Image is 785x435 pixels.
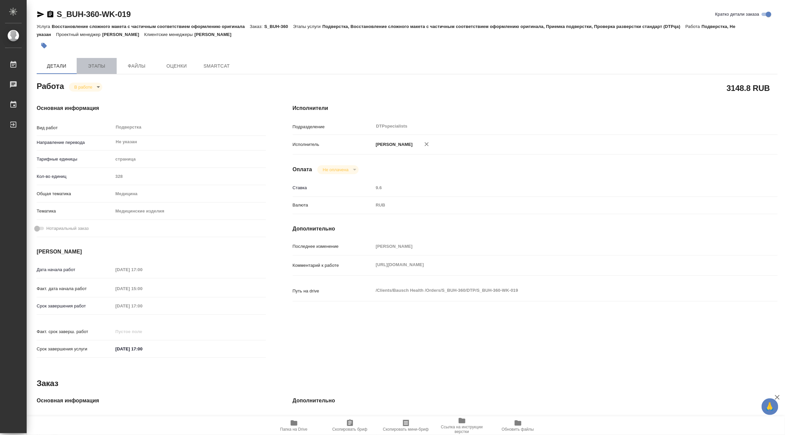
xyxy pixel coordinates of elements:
[37,38,51,53] button: Добавить тэг
[502,427,534,432] span: Обновить файлы
[438,425,486,434] span: Ссылка на инструкции верстки
[37,266,113,273] p: Дата начала работ
[373,241,737,251] input: Пустое поле
[293,185,374,191] p: Ставка
[332,427,367,432] span: Скопировать бриф
[293,397,778,405] h4: Дополнительно
[37,346,113,352] p: Срок завершения услуги
[52,24,250,29] p: Восстановление сложного макета с частичным соответствием оформлению оригинала
[113,414,266,423] input: Пустое поле
[37,104,266,112] h4: Основная информация
[37,328,113,335] p: Факт. срок заверш. работ
[144,32,195,37] p: Клиентские менеджеры
[293,288,374,294] p: Путь на drive
[46,10,54,18] button: Скопировать ссылку
[685,24,702,29] p: Работа
[56,32,102,37] p: Проектный менеджер
[81,62,113,70] span: Этапы
[266,416,322,435] button: Папка на Drive
[102,32,144,37] p: [PERSON_NAME]
[373,200,737,211] div: RUB
[322,416,378,435] button: Скопировать бриф
[37,156,113,163] p: Тарифные единицы
[317,165,358,174] div: В работе
[264,24,293,29] p: S_BUH-360
[373,414,737,423] input: Пустое поле
[293,104,778,112] h4: Исполнители
[727,82,770,94] h2: 3148.8 RUB
[72,84,94,90] button: В работе
[201,62,233,70] span: SmartCat
[113,206,266,217] div: Медицинские изделия
[37,139,113,146] p: Направление перевода
[293,24,322,29] p: Этапы услуги
[293,262,374,269] p: Комментарий к работе
[37,415,113,422] p: Код заказа
[69,83,102,92] div: В работе
[293,124,374,130] p: Подразделение
[378,416,434,435] button: Скопировать мини-бриф
[764,400,776,414] span: 🙏
[37,303,113,309] p: Срок завершения работ
[37,191,113,197] p: Общая тематика
[280,427,308,432] span: Папка на Drive
[57,10,131,19] a: S_BUH-360-WK-019
[715,11,759,18] span: Кратко детали заказа
[490,416,546,435] button: Обновить файлы
[293,225,778,233] h4: Дополнительно
[37,397,266,405] h4: Основная информация
[373,285,737,296] textarea: /Clients/Bausch Health /Orders/S_BUH-360/DTP/S_BUH-360-WK-019
[37,24,52,29] p: Услуга
[41,62,73,70] span: Детали
[37,208,113,215] p: Тематика
[46,225,89,232] span: Нотариальный заказ
[113,154,266,165] div: страница
[293,243,374,250] p: Последнее изменение
[419,137,434,152] button: Удалить исполнителя
[373,259,737,270] textarea: [URL][DOMAIN_NAME]
[293,166,312,174] h4: Оплата
[250,24,264,29] p: Заказ:
[161,62,193,70] span: Оценки
[113,284,171,293] input: Пустое поле
[113,301,171,311] input: Пустое поле
[113,265,171,274] input: Пустое поле
[434,416,490,435] button: Ссылка на инструкции верстки
[293,202,374,209] p: Валюта
[194,32,236,37] p: [PERSON_NAME]
[293,415,374,422] p: Путь на drive
[121,62,153,70] span: Файлы
[113,188,266,200] div: Медицина
[321,167,350,173] button: Не оплачена
[113,172,266,181] input: Пустое поле
[37,125,113,131] p: Вид работ
[37,378,58,389] h2: Заказ
[293,141,374,148] p: Исполнитель
[37,248,266,256] h4: [PERSON_NAME]
[373,183,737,193] input: Пустое поле
[37,173,113,180] p: Кол-во единиц
[113,344,171,354] input: ✎ Введи что-нибудь
[762,398,778,415] button: 🙏
[322,24,685,29] p: Подверстка, Восстановление сложного макета с частичным соответствием оформлению оригинала, Приемк...
[37,10,45,18] button: Скопировать ссылку для ЯМессенджера
[383,427,429,432] span: Скопировать мини-бриф
[37,80,64,92] h2: Работа
[373,141,413,148] p: [PERSON_NAME]
[37,285,113,292] p: Факт. дата начала работ
[113,327,171,336] input: Пустое поле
